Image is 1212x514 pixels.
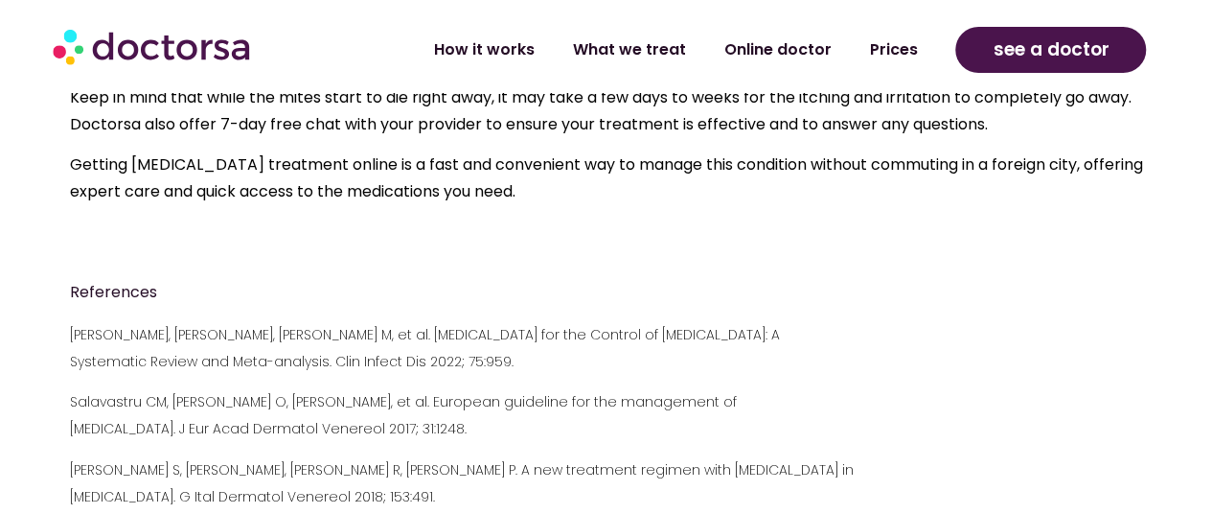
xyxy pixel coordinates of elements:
[704,28,850,72] a: Online doctor
[850,28,936,72] a: Prices
[955,27,1146,73] a: see a doctor
[414,28,553,72] a: How it works
[326,28,937,72] nav: Menu
[70,84,1143,138] p: Keep in mind that while the mites start to die right away, it may take a few days to weeks for th...
[70,279,1143,306] h4: References
[70,152,1143,205] p: Getting [MEDICAL_DATA] treatment online is a fast and convenient way to manage this condition wit...
[993,35,1109,65] span: see a doctor
[553,28,704,72] a: What we treat
[70,321,1143,375] p: [PERSON_NAME], [PERSON_NAME], [PERSON_NAME] M, et al. [MEDICAL_DATA] for the Control of [MEDICAL_...
[70,456,1143,510] p: [PERSON_NAME] S, [PERSON_NAME], [PERSON_NAME] R, [PERSON_NAME] P. A new treatment regimen with [M...
[70,388,1143,442] p: Salavastru CM, [PERSON_NAME] O, [PERSON_NAME], et al. European guideline for the management of [M...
